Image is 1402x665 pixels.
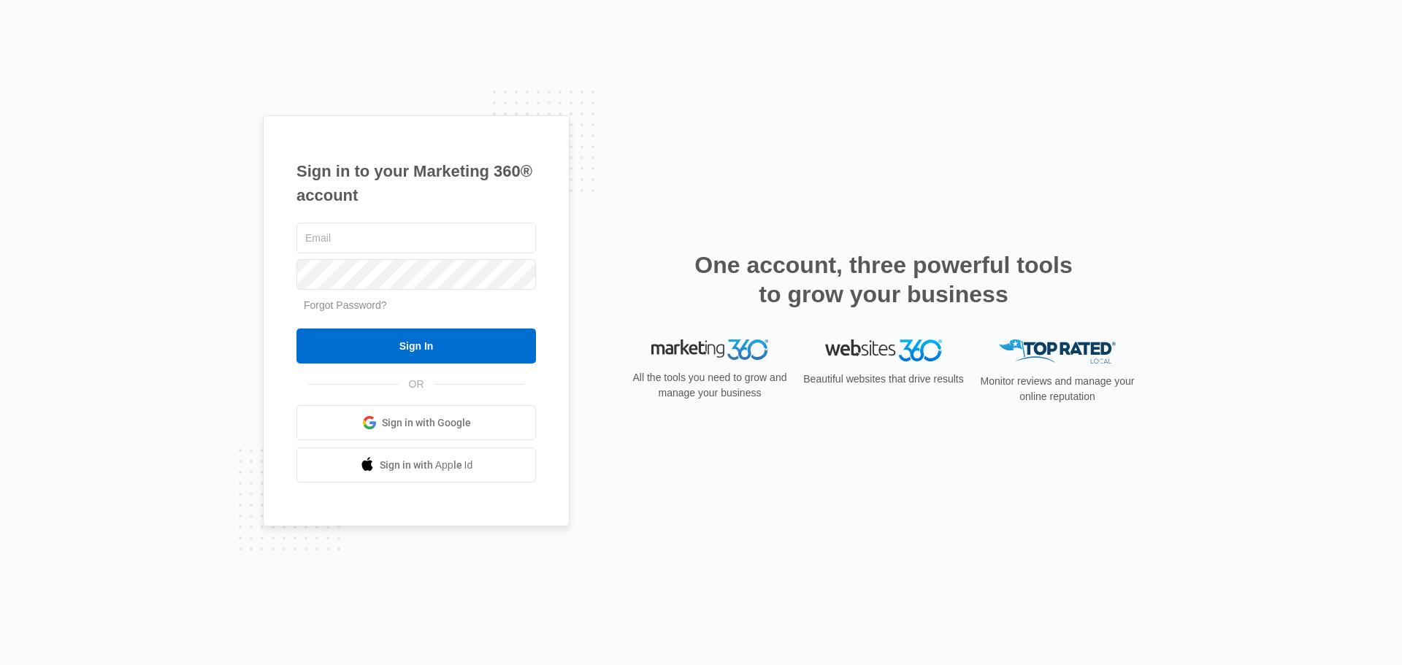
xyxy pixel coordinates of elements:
[296,223,536,253] input: Email
[690,250,1077,309] h2: One account, three powerful tools to grow your business
[651,339,768,360] img: Marketing 360
[296,405,536,440] a: Sign in with Google
[304,299,387,311] a: Forgot Password?
[382,415,471,431] span: Sign in with Google
[296,159,536,207] h1: Sign in to your Marketing 360® account
[976,374,1139,404] p: Monitor reviews and manage your online reputation
[825,339,942,361] img: Websites 360
[628,370,792,401] p: All the tools you need to grow and manage your business
[999,339,1116,364] img: Top Rated Local
[380,458,473,473] span: Sign in with Apple Id
[296,328,536,364] input: Sign In
[399,377,434,392] span: OR
[296,447,536,483] a: Sign in with Apple Id
[802,372,965,387] p: Beautiful websites that drive results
